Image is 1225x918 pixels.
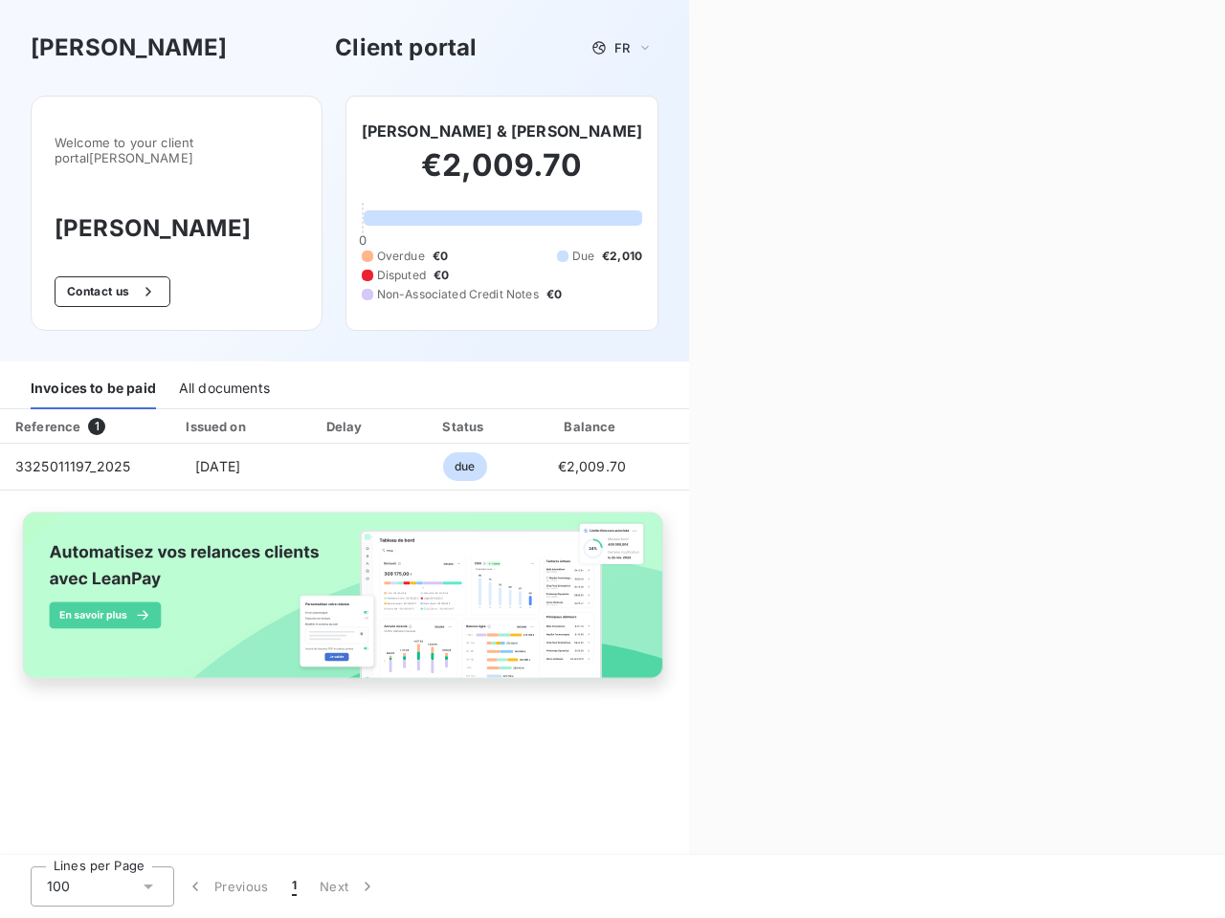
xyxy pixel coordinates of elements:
[661,417,758,436] div: PDF
[572,248,594,265] span: Due
[47,877,70,896] span: 100
[15,458,130,474] span: 3325011197_2025
[434,267,449,284] span: €0
[88,418,105,435] span: 1
[602,248,642,265] span: €2,010
[195,458,240,474] span: [DATE]
[179,369,270,409] div: All documents
[359,232,367,248] span: 0
[31,31,227,65] h3: [PERSON_NAME]
[31,369,156,409] div: Invoices to be paid
[55,276,170,307] button: Contact us
[558,458,626,474] span: €2,009.70
[443,452,486,481] span: due
[15,419,80,434] div: Reference
[362,146,642,204] h2: €2,009.70
[8,502,681,707] img: banner
[280,866,308,907] button: 1
[433,248,448,265] span: €0
[546,286,562,303] span: €0
[377,248,425,265] span: Overdue
[308,866,389,907] button: Next
[614,40,630,55] span: FR
[292,417,401,436] div: Delay
[529,417,654,436] div: Balance
[174,866,280,907] button: Previous
[55,211,299,246] h3: [PERSON_NAME]
[408,417,522,436] div: Status
[335,31,477,65] h3: Client portal
[377,267,426,284] span: Disputed
[292,877,297,896] span: 1
[151,417,283,436] div: Issued on
[377,286,539,303] span: Non-Associated Credit Notes
[55,135,299,165] span: Welcome to your client portal [PERSON_NAME]
[362,120,642,142] h6: [PERSON_NAME] & [PERSON_NAME]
